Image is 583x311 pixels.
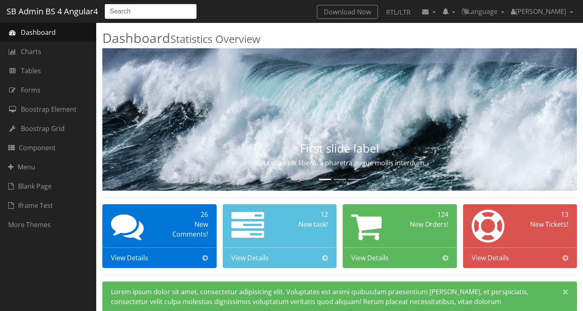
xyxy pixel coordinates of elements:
[102,31,577,45] h2: Dashboard
[472,253,509,263] span: View Details
[282,210,328,219] div: 12
[508,3,576,20] a: [PERSON_NAME]
[523,219,568,229] div: New Tickets!
[174,158,506,168] p: Nulla vitae elit libero, a pharetra augue mollis interdum.
[163,210,208,219] div: 26
[317,5,378,19] a: Download Now
[8,162,35,172] span: Menu
[563,286,568,297] span: ×
[523,210,568,219] div: 13
[282,219,328,229] div: New task!
[102,48,577,191] img: Random first slide
[163,219,208,239] div: New Comments!
[174,142,506,155] h3: First slide label
[403,210,448,219] div: 124
[170,32,260,46] small: Statistics Overview
[111,253,148,263] span: View Details
[403,219,448,229] div: New Orders!
[554,282,576,302] button: Close
[231,253,269,263] span: View Details
[104,4,197,19] input: Search
[7,4,98,19] a: SB Admin BS 4 Angular4
[351,253,389,263] span: View Details
[380,5,417,20] a: RTL/LTR
[459,3,508,20] a: Language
